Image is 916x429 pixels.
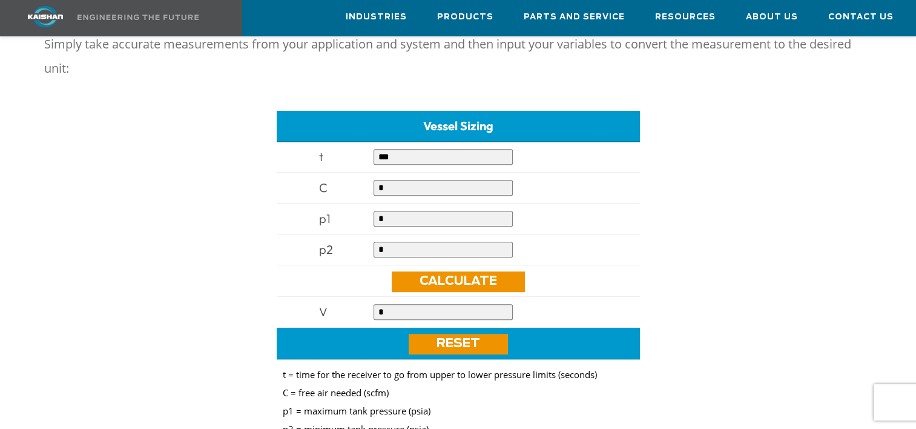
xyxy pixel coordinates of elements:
[524,10,625,24] span: Parts and Service
[409,334,508,354] a: Reset
[319,149,323,164] span: t
[655,1,716,33] a: Resources
[346,1,407,33] a: Industries
[746,10,798,24] span: About Us
[437,10,493,24] span: Products
[346,10,407,24] span: Industries
[524,1,625,33] a: Parts and Service
[319,180,328,195] span: C
[319,304,328,319] span: V
[655,10,716,24] span: Resources
[319,211,331,226] span: p1
[44,32,872,81] p: Simply take accurate measurements from your application and system and then input your variables ...
[77,15,199,20] img: Engineering the future
[828,10,894,24] span: Contact Us
[437,1,493,33] a: Products
[746,1,798,33] a: About Us
[423,118,493,133] span: Vessel Sizing
[392,271,525,292] a: Calculate
[828,1,894,33] a: Contact Us
[319,242,333,257] span: p2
